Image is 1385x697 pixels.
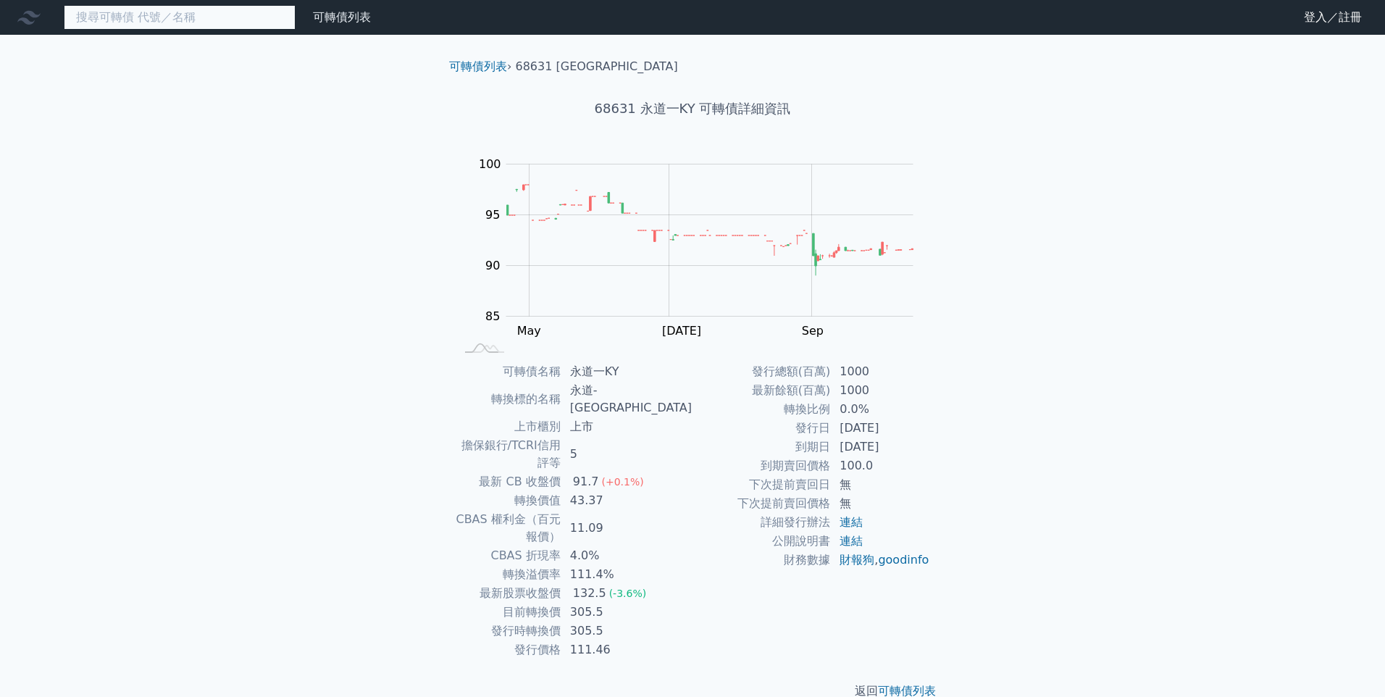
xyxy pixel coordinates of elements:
[661,324,700,338] tspan: [DATE]
[479,157,501,171] tspan: 100
[692,419,831,438] td: 發行日
[570,473,602,491] div: 91.7
[516,58,678,75] li: 68631 [GEOGRAPHIC_DATA]
[801,324,823,338] tspan: Sep
[561,622,692,640] td: 305.5
[831,456,930,475] td: 100.0
[692,513,831,532] td: 詳細發行辦法
[485,309,500,323] tspan: 85
[455,510,561,546] td: CBAS 權利金（百元報價）
[1313,627,1385,697] div: 聊天小工具
[692,532,831,551] td: 公開說明書
[561,436,692,472] td: 5
[1292,6,1373,29] a: 登入／註冊
[313,10,371,24] a: 可轉債列表
[485,208,500,222] tspan: 95
[831,438,930,456] td: [DATE]
[449,58,511,75] li: ›
[455,565,561,584] td: 轉換溢價率
[831,381,930,400] td: 1000
[831,475,930,494] td: 無
[455,584,561,603] td: 最新股票收盤價
[692,400,831,419] td: 轉換比例
[516,324,540,338] tspan: May
[561,640,692,659] td: 111.46
[692,381,831,400] td: 最新餘額(百萬)
[561,491,692,510] td: 43.37
[692,475,831,494] td: 下次提前賣回日
[831,362,930,381] td: 1000
[692,438,831,456] td: 到期日
[449,59,507,73] a: 可轉債列表
[692,456,831,475] td: 到期賣回價格
[561,546,692,565] td: 4.0%
[570,585,609,602] div: 132.5
[692,551,831,569] td: 財務數據
[840,515,863,529] a: 連結
[561,565,692,584] td: 111.4%
[455,622,561,640] td: 發行時轉換價
[455,640,561,659] td: 發行價格
[471,157,934,338] g: Chart
[831,400,930,419] td: 0.0%
[561,603,692,622] td: 305.5
[831,494,930,513] td: 無
[692,494,831,513] td: 下次提前賣回價格
[831,419,930,438] td: [DATE]
[609,588,647,599] span: (-3.6%)
[455,491,561,510] td: 轉換價值
[561,417,692,436] td: 上市
[438,99,947,119] h1: 68631 永道一KY 可轉債詳細資訊
[455,362,561,381] td: 可轉債名稱
[455,417,561,436] td: 上市櫃別
[561,381,692,417] td: 永道-[GEOGRAPHIC_DATA]
[1313,627,1385,697] iframe: Chat Widget
[485,259,500,272] tspan: 90
[878,553,929,567] a: goodinfo
[831,551,930,569] td: ,
[455,603,561,622] td: 目前轉換價
[601,476,643,488] span: (+0.1%)
[455,546,561,565] td: CBAS 折現率
[561,362,692,381] td: 永道一KY
[455,381,561,417] td: 轉換標的名稱
[455,472,561,491] td: 最新 CB 收盤價
[561,510,692,546] td: 11.09
[840,553,874,567] a: 財報狗
[840,534,863,548] a: 連結
[64,5,296,30] input: 搜尋可轉債 代號／名稱
[455,436,561,472] td: 擔保銀行/TCRI信用評等
[692,362,831,381] td: 發行總額(百萬)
